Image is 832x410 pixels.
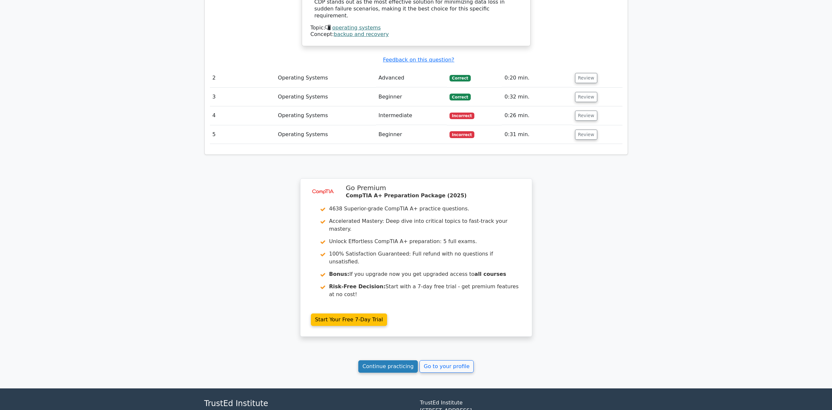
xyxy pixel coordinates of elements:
[450,94,471,100] span: Correct
[275,88,376,106] td: Operating Systems
[450,131,475,138] span: Incorrect
[502,106,572,125] td: 0:26 min.
[311,313,387,326] a: Start Your Free 7-Day Trial
[502,69,572,87] td: 0:20 min.
[575,130,597,140] button: Review
[376,69,447,87] td: Advanced
[275,106,376,125] td: Operating Systems
[450,113,475,119] span: Incorrect
[210,106,276,125] td: 4
[450,75,471,81] span: Correct
[210,69,276,87] td: 2
[419,360,474,373] a: Go to your profile
[502,125,572,144] td: 0:31 min.
[575,73,597,83] button: Review
[275,69,376,87] td: Operating Systems
[334,31,389,37] a: backup and recovery
[332,25,381,31] a: operating systems
[210,88,276,106] td: 3
[376,88,447,106] td: Beginner
[376,106,447,125] td: Intermediate
[275,125,376,144] td: Operating Systems
[575,111,597,121] button: Review
[204,399,412,408] h4: TrustEd Institute
[376,125,447,144] td: Beginner
[575,92,597,102] button: Review
[210,125,276,144] td: 5
[358,360,418,373] a: Continue practicing
[311,31,522,38] div: Concept:
[502,88,572,106] td: 0:32 min.
[311,25,522,31] div: Topic:
[383,57,454,63] a: Feedback on this question?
